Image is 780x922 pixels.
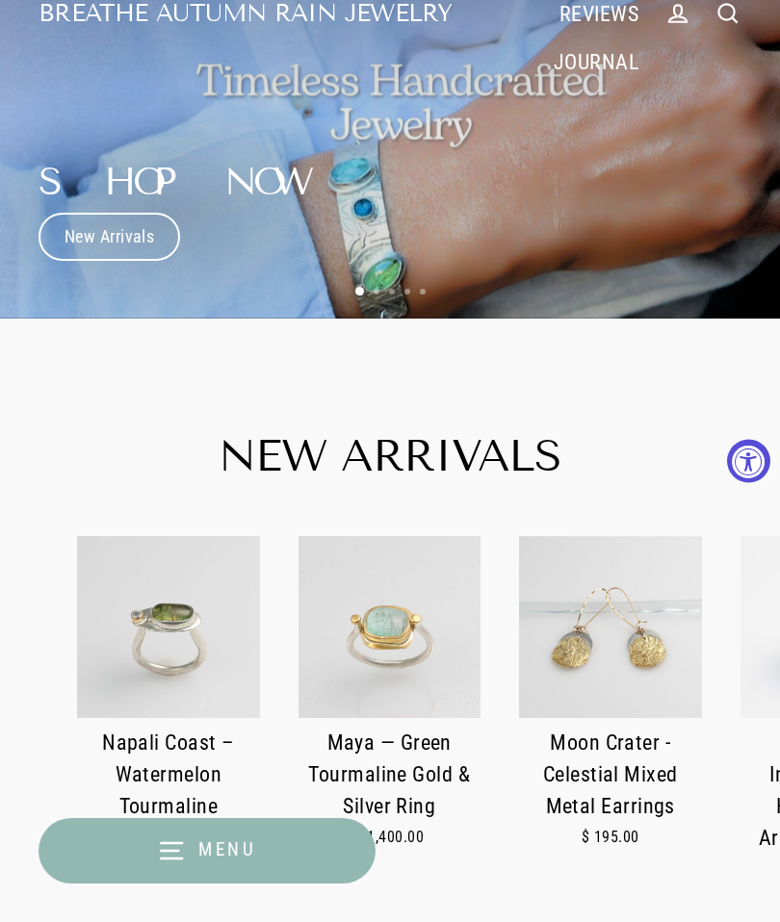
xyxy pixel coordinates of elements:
li: Page dot 5 [420,289,426,295]
a: Moon Crater - Celestial Mixed Metal Earrings$ 195.00 [519,536,702,873]
h2: Shop Now [39,163,292,201]
button: Menu [39,818,376,884]
div: Napali Coast – Watermelon Tourmaline [GEOGRAPHIC_DATA] [77,728,260,855]
button: Accessibility Widget, click to open [727,440,770,483]
a: New Arrivals [39,213,180,261]
div: Moon Crater - Celestial Mixed Metal Earrings [519,728,702,823]
img: One-of-a-kind green tourmaline gold and silver ring – Maya design by Breathe Autumn Rain [299,536,481,719]
li: Page dot 4 [404,289,410,295]
li: Page dot 1 [355,287,364,295]
a: Breathe Autumn Rain Jewelry [39,2,452,26]
span: Menu [198,838,257,860]
span: $ 195.00 [582,828,639,846]
div: Maya — Green Tourmaline Gold & Silver Ring [299,728,481,823]
img: One-of-a-kind watermelon tourmaline silver ring with white topaz accent – Napali Coast by Breathe... [77,536,260,719]
a: One-of-a-kind watermelon tourmaline silver ring with white topaz accent – Napali Coast by Breathe... [77,536,260,905]
a: One-of-a-kind green tourmaline gold and silver ring – Maya design by Breathe Autumn Rain Maya — G... [299,536,481,873]
li: Page dot 3 [389,289,395,295]
a: JOURNAL [539,38,653,86]
span: $ 1,400.00 [355,828,425,846]
h2: New Arrivals [39,434,741,478]
li: Page dot 2 [374,289,379,295]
